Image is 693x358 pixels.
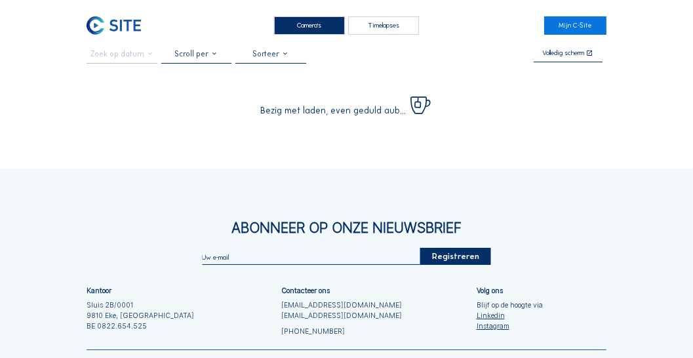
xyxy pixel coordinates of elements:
div: Abonneer op onze nieuwsbrief [87,221,606,235]
a: Instagram [477,321,543,332]
span: Bezig met laden, even geduld aub... [260,106,406,115]
div: Timelapses [348,16,419,35]
div: Volg ons [477,287,503,294]
a: [PHONE_NUMBER] [281,327,402,337]
div: Blijf op de hoogte via [477,300,543,332]
div: Contacteer ons [281,287,330,294]
div: Volledig scherm [542,50,584,58]
a: Linkedin [477,311,543,321]
div: Camera's [274,16,345,35]
div: Registreren [420,248,491,265]
a: Mijn C-Site [544,16,606,35]
a: [EMAIL_ADDRESS][DOMAIN_NAME] [281,300,402,311]
img: C-SITE Logo [87,16,141,35]
input: Uw e-mail [202,253,420,262]
div: Sluis 2B/0001 9810 Eke, [GEOGRAPHIC_DATA] BE 0822.654.525 [87,300,194,332]
a: [EMAIL_ADDRESS][DOMAIN_NAME] [281,311,402,321]
a: C-SITE Logo [87,16,149,35]
input: Zoek op datum 󰅀 [87,49,157,58]
div: Kantoor [87,287,111,294]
